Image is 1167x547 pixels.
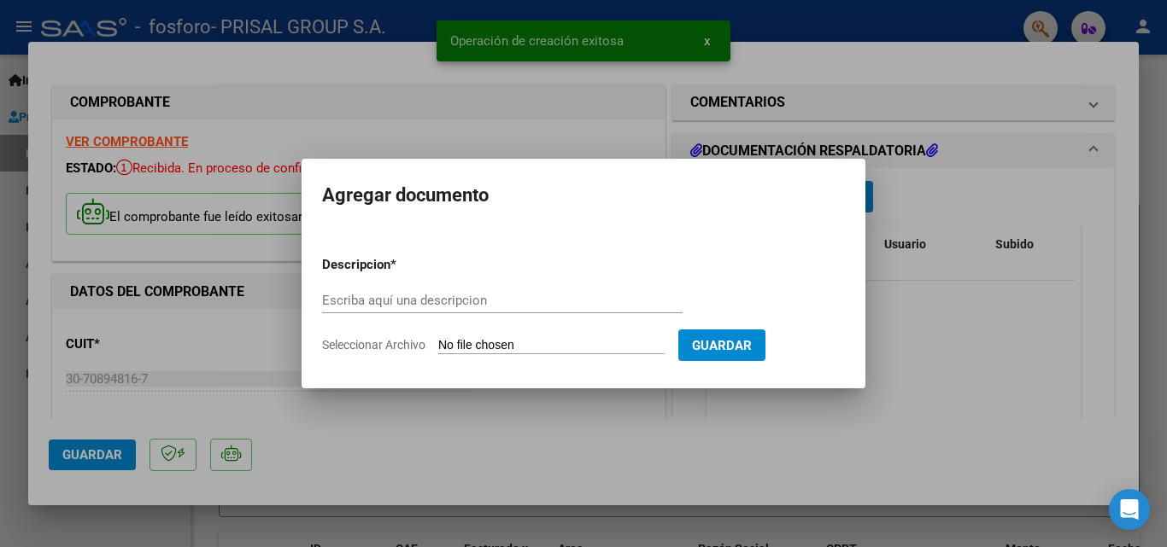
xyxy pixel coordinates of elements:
[692,338,752,353] span: Guardar
[322,338,425,352] span: Seleccionar Archivo
[678,329,765,361] button: Guardar
[322,179,845,212] h2: Agregar documento
[1109,489,1150,530] div: Open Intercom Messenger
[322,255,479,275] p: Descripcion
